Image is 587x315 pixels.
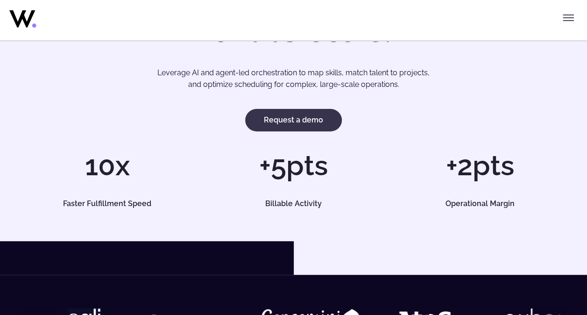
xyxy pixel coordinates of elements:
[245,109,342,131] a: Request a demo
[19,151,196,179] h1: 10x
[525,253,574,302] iframe: Chatbot
[214,200,373,208] h5: Billable Activity
[205,151,382,179] h1: +5pts
[46,67,541,91] p: Leverage AI and agent-led orchestration to map skills, match talent to projects, and optimize sch...
[391,151,568,179] h1: +2pts
[400,200,559,208] h5: Operational Margin
[559,8,578,27] button: Toggle menu
[28,200,187,208] h5: Faster Fulfillment Speed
